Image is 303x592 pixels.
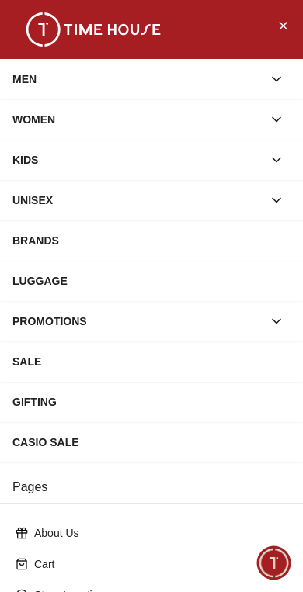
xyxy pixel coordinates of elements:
[270,12,295,37] button: Close Menu
[12,267,291,295] div: LUGGAGE
[2,538,147,590] div: Home
[16,377,287,410] div: Find your dream watch—experts ready to assist!
[256,16,287,47] em: Minimize
[34,525,281,541] p: About Us
[12,65,263,93] div: MEN
[12,146,263,174] div: KIDS
[12,307,263,335] div: PROMOTIONS
[190,572,261,584] span: Conversation
[12,186,263,214] div: UNISEX
[12,388,291,416] div: GIFTING
[257,546,291,580] div: Chat Widget
[12,106,263,133] div: WOMEN
[12,428,291,456] div: CASIO SALE
[16,310,287,369] div: Timehousecompany
[68,450,260,470] span: Chat with us now
[34,556,281,572] p: Cart
[16,12,171,47] img: ...
[12,227,291,254] div: BRANDS
[17,16,47,47] img: Company logo
[12,348,291,376] div: SALE
[150,538,301,590] div: Conversation
[58,572,90,584] span: Home
[16,429,287,491] div: Chat with us now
